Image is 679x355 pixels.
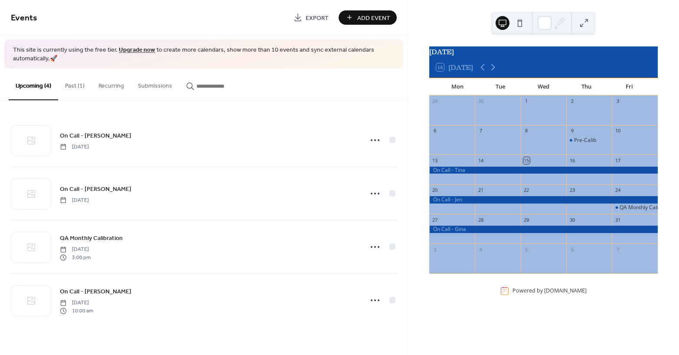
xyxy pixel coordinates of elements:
[287,10,335,25] a: Export
[569,217,575,223] div: 30
[60,287,131,296] span: On Call - [PERSON_NAME]
[612,204,657,211] div: QA Monthly Calibration
[432,157,438,164] div: 13
[513,287,587,295] div: Powered by
[60,234,123,243] span: QA Monthly Calibration
[614,157,621,164] div: 17
[569,128,575,134] div: 9
[432,246,438,253] div: 3
[569,98,575,105] div: 2
[614,187,621,194] div: 24
[60,286,131,296] a: On Call - [PERSON_NAME]
[569,157,575,164] div: 16
[477,217,484,223] div: 28
[432,98,438,105] div: 29
[60,143,89,151] span: [DATE]
[131,69,179,99] button: Submissions
[9,69,58,100] button: Upcoming (4)
[60,307,93,315] span: 10:00 am
[522,78,565,95] div: Wed
[432,217,438,223] div: 27
[477,157,484,164] div: 14
[11,10,37,26] span: Events
[60,184,131,194] a: On Call - [PERSON_NAME]
[60,233,123,243] a: QA Monthly Calibration
[339,10,397,25] button: Add Event
[479,78,522,95] div: Tue
[13,46,395,63] span: This site is currently using the free tier. to create more calendars, show more than 10 events an...
[60,253,91,261] span: 3:00 pm
[60,196,89,204] span: [DATE]
[523,187,530,194] div: 22
[614,246,621,253] div: 7
[429,196,658,204] div: On Call - Jen
[357,13,390,23] span: Add Event
[429,167,658,174] div: On Call - Tina
[608,78,651,95] div: Fri
[574,137,596,144] div: Pre-Calib
[523,246,530,253] div: 5
[60,131,131,140] span: On Call - [PERSON_NAME]
[614,128,621,134] div: 10
[436,78,479,95] div: Mon
[477,187,484,194] div: 21
[544,287,587,295] a: [DOMAIN_NAME]
[523,157,530,164] div: 15
[429,46,658,57] div: [DATE]
[432,128,438,134] div: 6
[477,246,484,253] div: 4
[614,217,621,223] div: 31
[523,98,530,105] div: 1
[60,246,91,253] span: [DATE]
[569,187,575,194] div: 23
[566,137,612,144] div: Pre-Calib
[58,69,91,99] button: Past (1)
[91,69,131,99] button: Recurring
[523,217,530,223] div: 29
[614,98,621,105] div: 3
[60,299,93,307] span: [DATE]
[429,226,658,233] div: On Call - Gina
[569,246,575,253] div: 6
[477,98,484,105] div: 30
[523,128,530,134] div: 8
[477,128,484,134] div: 7
[620,204,676,211] div: QA Monthly Calibration
[565,78,608,95] div: Thu
[306,13,329,23] span: Export
[119,44,155,56] a: Upgrade now
[60,131,131,141] a: On Call - [PERSON_NAME]
[432,187,438,194] div: 20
